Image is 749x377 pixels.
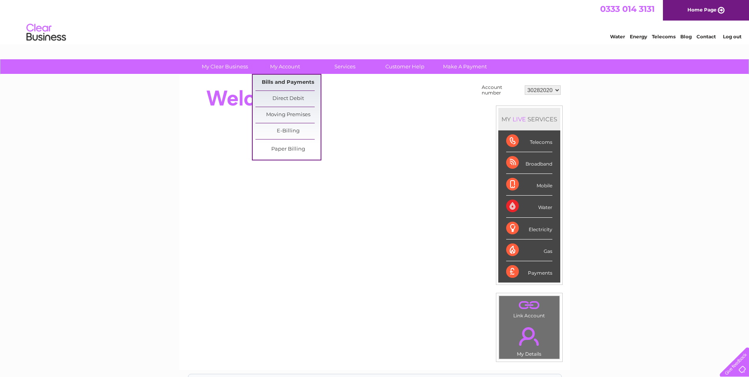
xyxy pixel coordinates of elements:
[372,59,437,74] a: Customer Help
[312,59,377,74] a: Services
[506,152,552,174] div: Broadband
[696,34,716,40] a: Contact
[600,4,655,14] a: 0333 014 3131
[501,322,558,350] a: .
[255,75,321,90] a: Bills and Payments
[630,34,647,40] a: Energy
[480,83,523,98] td: Account number
[188,4,561,38] div: Clear Business is a trading name of Verastar Limited (registered in [GEOGRAPHIC_DATA] No. 3667643...
[506,239,552,261] div: Gas
[432,59,497,74] a: Make A Payment
[255,141,321,157] a: Paper Billing
[723,34,741,40] a: Log out
[501,298,558,312] a: .
[255,123,321,139] a: E-Billing
[506,261,552,283] div: Payments
[499,296,560,320] td: Link Account
[680,34,692,40] a: Blog
[652,34,676,40] a: Telecoms
[610,34,625,40] a: Water
[506,196,552,217] div: Water
[506,174,552,196] div: Mobile
[192,59,257,74] a: My Clear Business
[506,130,552,152] div: Telecoms
[506,218,552,239] div: Electricity
[255,91,321,107] a: Direct Debit
[499,320,560,359] td: My Details
[511,115,527,123] div: LIVE
[498,108,560,130] div: MY SERVICES
[252,59,317,74] a: My Account
[26,21,66,45] img: logo.png
[255,107,321,123] a: Moving Premises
